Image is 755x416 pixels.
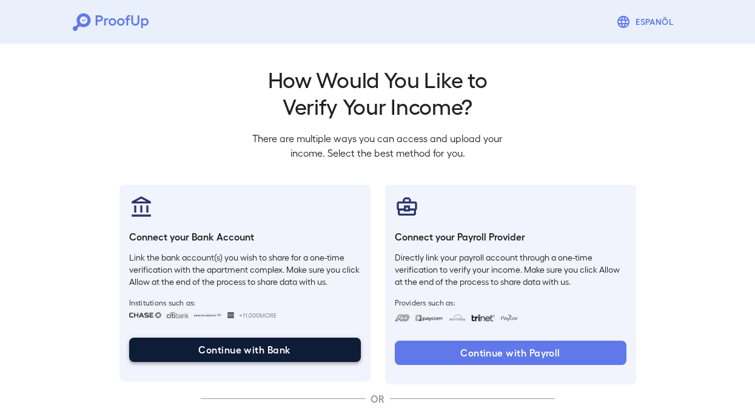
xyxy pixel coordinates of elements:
[500,315,518,321] img: paycon.svg
[366,392,390,406] p: OR
[166,312,189,318] img: citibank.svg
[129,194,153,219] img: bankAccount.svg
[227,312,234,318] img: wellsfargo.svg
[471,315,495,321] img: trinet.svg
[129,251,361,288] p: Link the bank account(s) you wish to share for a one-time verification with the apartment complex...
[415,315,444,321] img: paycom.svg
[193,312,223,318] img: bankOfAmerica.svg
[129,338,361,362] button: Continue with Bank
[129,230,361,244] h6: Connect your Bank Account
[243,131,512,160] p: There are multiple ways you can access and upload your income. Select the best method for you.
[395,298,626,307] span: Providers such as:
[395,194,419,219] img: payrollProvider.svg
[129,312,161,318] img: chase.svg
[395,315,410,321] img: adp.svg
[395,341,626,365] button: Continue with Payroll
[449,315,466,321] img: workday.svg
[611,10,682,34] button: Espanõl
[243,66,512,119] h2: How Would You Like to Verify Your Income?
[129,298,361,307] span: Institutions such as:
[239,310,277,320] span: +11,000 More
[395,251,626,288] p: Directly link your payroll account through a one-time verification to verify your income. Make su...
[395,230,626,244] h6: Connect your Payroll Provider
